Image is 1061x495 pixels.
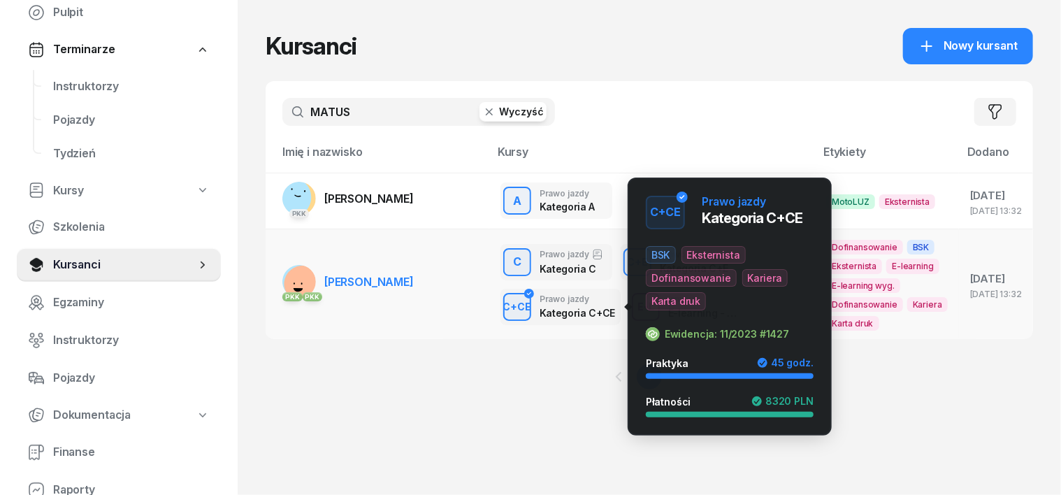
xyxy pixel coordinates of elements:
span: Praktyka [646,357,688,369]
button: C+E [623,248,651,276]
span: Kursanci [53,256,196,274]
a: Instruktorzy [17,324,221,357]
div: Prawo jazdy [540,249,603,260]
th: Etykiety [815,143,959,173]
div: [DATE] [970,187,1022,205]
a: Pojazdy [17,361,221,395]
div: Prawo jazdy [540,294,612,303]
div: [DATE] [970,270,1022,288]
span: Dofinansowanie [646,269,737,287]
a: Tydzień [42,137,221,171]
a: Instruktorzy [42,70,221,103]
a: Kursanci [17,248,221,282]
th: Imię i nazwisko [266,143,489,173]
a: Pojazdy [42,103,221,137]
span: Pojazdy [53,369,210,387]
span: BSK [646,246,676,264]
span: Kariera [907,297,948,312]
span: Eksternista [879,194,935,209]
div: PKK [282,292,303,301]
span: Karta druk [646,292,706,310]
a: Finanse [17,436,221,469]
div: Płatności [646,396,700,408]
span: E-learning [886,259,939,273]
button: A [503,187,531,215]
span: Pulpit [53,3,210,22]
span: Eksternista [681,246,746,264]
a: PKK[PERSON_NAME] [282,182,414,215]
div: C+CE [498,298,537,315]
div: Kategoria C+CE [540,307,612,319]
div: Prawo jazdy [540,189,595,198]
a: Terminarze [17,34,221,66]
span: Instruktorzy [53,331,210,350]
div: Kategoria C+CE [702,207,802,229]
div: Prawo jazdy [702,196,766,207]
button: C+CE [503,293,531,321]
span: Karta druk [826,316,879,331]
button: C+CE [646,196,685,229]
div: PKK [289,209,310,218]
span: Terminarze [53,41,115,59]
span: [PERSON_NAME] [324,275,414,289]
div: C+E [621,253,654,271]
span: Finanse [53,443,210,461]
div: Kategoria A [540,201,595,213]
div: [DATE] 13:32 [970,289,1022,299]
a: Szkolenia [17,210,221,244]
div: 8320 PLN [751,396,814,408]
span: Dokumentacja [53,406,131,424]
div: C [507,250,527,274]
a: Dokumentacja [17,399,221,431]
button: C [503,248,531,276]
span: Dofinansowanie [826,240,903,254]
a: Nowy kursant [903,28,1033,64]
span: Dofinansowanie [826,297,903,312]
button: Wyczyść [479,102,547,122]
span: Pojazdy [53,111,210,129]
div: [DATE] 13:32 [970,206,1022,215]
a: Kursy [17,175,221,207]
span: Tydzień [53,145,210,163]
div: PKK [303,292,323,301]
span: [PERSON_NAME] [324,192,414,206]
span: Kursy [53,182,84,200]
div: C+CE [644,201,686,224]
span: BSK [907,240,935,254]
span: Instruktorzy [53,78,210,96]
span: Kariera [742,269,788,287]
span: Eksternista [826,259,882,273]
input: Szukaj [282,98,555,126]
div: Kategoria C [540,263,603,275]
th: Dodano [959,143,1033,173]
a: Egzaminy [17,286,221,320]
div: A [507,189,527,213]
span: MotoLUZ [826,194,875,209]
span: Nowy kursant [944,37,1018,55]
span: Egzaminy [53,294,210,312]
span: E-learning wyg. [826,278,900,293]
a: PKKPKK[PERSON_NAME] [282,265,414,299]
th: Kursy [489,143,815,173]
div: Ewidencja: 11/2023 #1427 [665,328,789,340]
span: Szkolenia [53,218,210,236]
h1: Kursanci [266,34,356,59]
div: 45 godz. [757,357,814,369]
